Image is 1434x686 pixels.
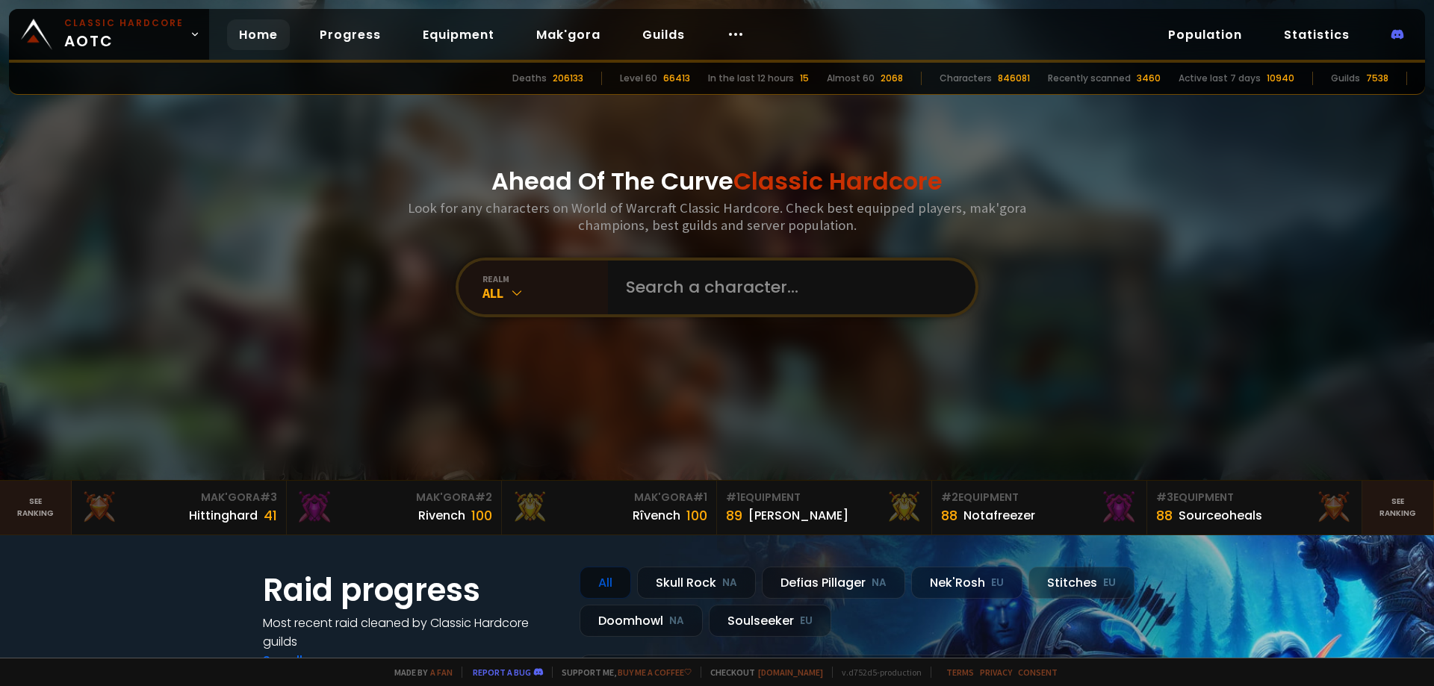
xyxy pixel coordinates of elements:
div: Notafreezer [963,506,1035,525]
div: [PERSON_NAME] [748,506,848,525]
div: Mak'Gora [81,490,277,505]
div: Guilds [1331,72,1360,85]
div: 66413 [663,72,690,85]
h3: Look for any characters on World of Warcraft Classic Hardcore. Check best equipped players, mak'g... [402,199,1032,234]
div: All [482,284,608,302]
small: NA [872,576,887,590]
a: Consent [1018,667,1058,678]
div: 3460 [1137,72,1161,85]
div: 41 [264,505,277,526]
span: # 3 [260,490,277,505]
div: Stitches [1028,567,1135,599]
a: Mak'gora [524,19,612,50]
div: 100 [471,505,492,526]
a: Terms [946,667,974,678]
div: 88 [1156,505,1173,526]
div: Equipment [941,490,1137,505]
a: Guilds [630,19,697,50]
a: Mak'Gora#1Rîvench100 [502,481,717,534]
a: Progress [308,19,393,50]
div: 88 [941,505,957,526]
small: EU [1103,576,1116,590]
div: realm [482,273,608,284]
a: Mak'Gora#3Hittinghard41 [72,481,287,534]
span: v. d752d5 - production [832,667,922,678]
a: Equipment [411,19,506,50]
a: #3Equipment88Sourceoheals [1147,481,1362,534]
div: 100 [686,505,707,526]
div: 846081 [998,72,1030,85]
div: Mak'Gora [296,490,492,505]
span: # 3 [1156,490,1173,505]
div: In the last 12 hours [708,72,794,85]
small: EU [991,576,1004,590]
a: Seeranking [1362,481,1434,534]
div: 89 [726,505,742,526]
small: NA [669,614,684,629]
div: All [580,567,631,599]
div: Rîvench [633,506,680,525]
h4: Most recent raid cleaned by Classic Hardcore guilds [263,614,562,651]
span: Support me, [552,667,692,678]
h1: Raid progress [263,567,562,614]
small: EU [800,614,813,629]
div: 10940 [1267,72,1294,85]
a: Home [227,19,290,50]
a: Mak'Gora#2Rivench100 [287,481,502,534]
div: Recently scanned [1048,72,1131,85]
div: 7538 [1366,72,1388,85]
div: Soulseeker [709,605,831,637]
div: Level 60 [620,72,657,85]
div: Defias Pillager [762,567,905,599]
a: Report a bug [473,667,531,678]
div: Active last 7 days [1179,72,1261,85]
span: AOTC [64,16,184,52]
span: # 2 [941,490,958,505]
a: #1Equipment89[PERSON_NAME] [717,481,932,534]
span: # 1 [726,490,740,505]
div: Almost 60 [827,72,875,85]
small: Classic Hardcore [64,16,184,30]
a: Privacy [980,667,1012,678]
a: a fan [430,667,453,678]
div: Skull Rock [637,567,756,599]
span: # 2 [475,490,492,505]
div: Mak'Gora [511,490,707,505]
div: 15 [800,72,809,85]
div: Equipment [726,490,922,505]
div: Equipment [1156,490,1353,505]
div: 206133 [553,72,583,85]
div: Hittinghard [189,506,258,525]
a: #2Equipment88Notafreezer [932,481,1147,534]
div: Doomhowl [580,605,703,637]
div: Nek'Rosh [911,567,1022,599]
span: Checkout [701,667,823,678]
a: See all progress [263,652,360,669]
h1: Ahead Of The Curve [491,163,943,199]
div: Deaths [512,72,547,85]
a: Classic HardcoreAOTC [9,9,209,60]
span: Made by [385,667,453,678]
div: Sourceoheals [1179,506,1262,525]
span: Classic Hardcore [733,164,943,198]
input: Search a character... [617,261,957,314]
a: [DOMAIN_NAME] [758,667,823,678]
span: # 1 [693,490,707,505]
a: Buy me a coffee [618,667,692,678]
a: Statistics [1272,19,1362,50]
a: Population [1156,19,1254,50]
div: Characters [940,72,992,85]
div: 2068 [881,72,903,85]
div: Rivench [418,506,465,525]
small: NA [722,576,737,590]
